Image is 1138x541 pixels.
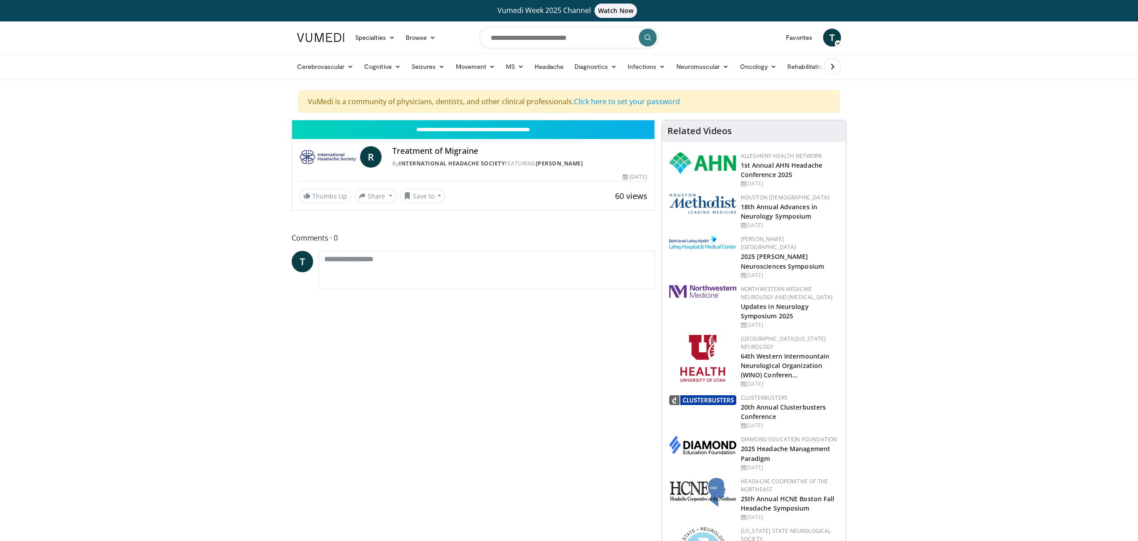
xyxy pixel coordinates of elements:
div: [DATE] [741,180,839,188]
a: [PERSON_NAME] [536,160,583,167]
span: Vumedi Week 2025 Channel [497,5,641,15]
a: 1st Annual AHN Headache Conference 2025 [741,161,822,179]
div: [DATE] [741,271,839,279]
img: d3be30b6-fe2b-4f13-a5b4-eba975d75fdd.png.150x105_q85_autocrop_double_scale_upscale_version-0.2.png [669,395,736,405]
img: International Headache Society [299,146,357,168]
a: 2025 [PERSON_NAME] Neurosciences Symposium [741,252,824,270]
a: Updates in Neurology Symposium 2025 [741,302,809,320]
a: Vumedi Week 2025 ChannelWatch Now [298,4,840,18]
img: 628ffacf-ddeb-4409-8647-b4d1102df243.png.150x105_q85_autocrop_double_scale_upscale_version-0.2.png [669,152,736,174]
div: [DATE] [741,380,839,388]
div: [DATE] [741,464,839,472]
a: 18th Annual Advances in Neurology Symposium [741,203,817,220]
input: Search topics, interventions [480,27,658,48]
img: d0406666-9e5f-4b94-941b-f1257ac5ccaf.png.150x105_q85_autocrop_double_scale_upscale_version-0.2.png [669,435,736,454]
a: 64th Western Intermountain Neurological Organization (WINO) Conferen… [741,352,830,379]
a: Browse [400,29,442,46]
a: Seizures [406,58,450,76]
span: 60 views [615,190,647,201]
a: MS [501,58,529,76]
a: Click here to set your password [574,97,680,106]
button: Save to [400,189,446,203]
a: Cognitive [359,58,406,76]
span: Watch Now [594,4,637,18]
a: Diamond Education Foundation [741,435,837,443]
a: 25th Annual HCNE Boston Fall Headache Symposium [741,495,835,512]
a: Thumbs Up [299,189,351,203]
img: 5e4488cc-e109-4a4e-9fd9-73bb9237ee91.png.150x105_q85_autocrop_double_scale_upscale_version-0.2.png [669,194,736,214]
a: International Headache Society [399,160,505,167]
div: [DATE] [741,321,839,329]
h4: Treatment of Migraine [392,146,647,156]
a: T [292,251,313,272]
a: 2025 Headache Management Paradigm [741,444,830,462]
a: Movement [450,58,501,76]
a: Oncology [735,58,782,76]
a: T [823,29,841,46]
a: R [360,146,382,168]
a: Headache [529,58,569,76]
div: VuMedi is a community of physicians, dentists, and other clinical professionals. [298,90,840,113]
a: 20th Annual Clusterbusters Conference [741,403,826,421]
button: Share [355,189,396,203]
a: Houston [DEMOGRAPHIC_DATA] [741,194,829,201]
img: 6c52f715-17a6-4da1-9b6c-8aaf0ffc109f.jpg.150x105_q85_autocrop_double_scale_upscale_version-0.2.jpg [669,478,736,507]
a: Headache Cooperative of the Northeast [741,478,828,493]
a: Specialties [350,29,400,46]
img: 2a462fb6-9365-492a-ac79-3166a6f924d8.png.150x105_q85_autocrop_double_scale_upscale_version-0.2.jpg [669,285,736,298]
img: VuMedi Logo [297,33,344,42]
a: [PERSON_NAME][GEOGRAPHIC_DATA] [741,235,796,251]
a: Northwestern Medicine Neurology and [MEDICAL_DATA] [741,285,833,301]
a: Infections [622,58,671,76]
img: e7977282-282c-4444-820d-7cc2733560fd.jpg.150x105_q85_autocrop_double_scale_upscale_version-0.2.jpg [669,235,736,250]
div: [DATE] [741,422,839,430]
img: f6362829-b0a3-407d-a044-59546adfd345.png.150x105_q85_autocrop_double_scale_upscale_version-0.2.png [680,335,725,382]
div: [DATE] [741,221,839,229]
div: By FEATURING [392,160,647,168]
a: Diagnostics [569,58,622,76]
a: Cerebrovascular [292,58,359,76]
a: [GEOGRAPHIC_DATA][US_STATE] Neurology [741,335,826,351]
a: Allegheny Health Network [741,152,822,160]
a: Favorites [781,29,818,46]
div: [DATE] [741,513,839,521]
a: Neuromuscular [671,58,735,76]
h4: Related Videos [667,126,732,136]
a: Rehabilitation [782,58,831,76]
div: [DATE] [623,173,647,181]
span: Comments 0 [292,232,655,244]
a: Clusterbusters [741,394,788,402]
